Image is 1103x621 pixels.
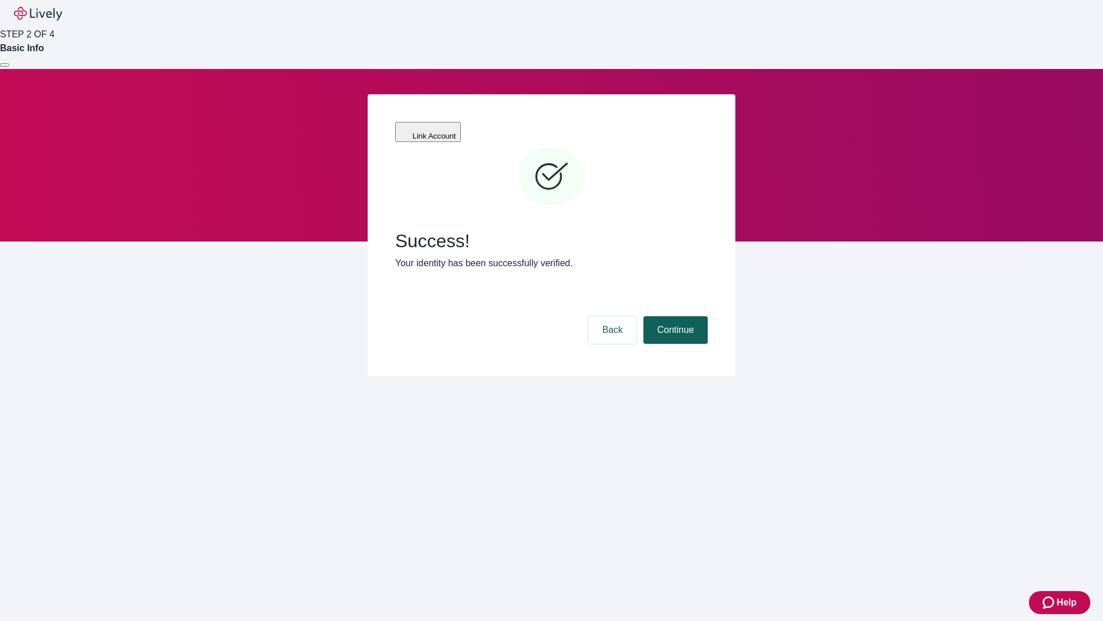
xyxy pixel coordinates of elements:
span: Success! [395,230,708,252]
button: Link Account [395,122,461,142]
button: Continue [643,316,708,344]
img: Lively [14,7,62,21]
button: Zendesk support iconHelp [1029,591,1090,614]
button: Back [588,316,637,344]
svg: Checkmark icon [517,143,586,212]
p: Your identity has been successfully verified. [395,256,708,270]
span: Help [1056,596,1077,609]
svg: Zendesk support icon [1043,596,1056,609]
